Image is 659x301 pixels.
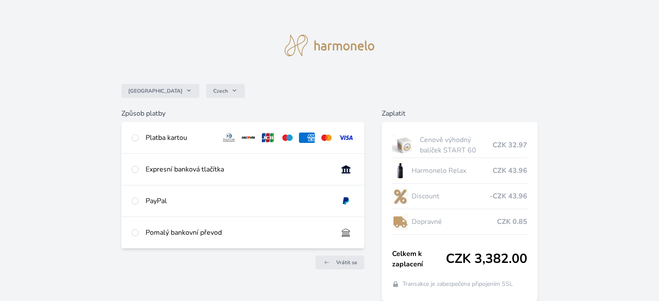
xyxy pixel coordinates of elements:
span: Cenově výhodný balíček START 60 [420,135,492,155]
h6: Zaplatit [382,108,538,119]
div: Platba kartou [146,133,214,143]
img: paypal.svg [338,196,354,206]
img: visa.svg [338,133,354,143]
img: jcb.svg [260,133,276,143]
img: delivery-lo.png [392,211,409,233]
span: CZK 3,382.00 [446,251,527,267]
span: CZK 0.85 [497,217,527,227]
div: Pomalý bankovní převod [146,227,331,238]
img: discount-lo.png [392,185,409,207]
span: Harmonelo Relax [412,165,492,176]
img: onlineBanking_CZ.svg [338,164,354,175]
img: start.jpg [392,134,417,156]
div: Expresní banková tlačítka [146,164,331,175]
span: [GEOGRAPHIC_DATA] [128,87,182,94]
img: amex.svg [299,133,315,143]
span: Czech [213,87,228,94]
span: Dopravné [412,217,497,227]
img: CLEAN_RELAX_se_stinem_x-lo.jpg [392,160,409,181]
span: Vrátit se [336,259,357,266]
img: diners.svg [221,133,237,143]
span: CZK 43.96 [493,165,527,176]
img: bankTransfer_IBAN.svg [338,227,354,238]
button: Czech [206,84,245,98]
span: Discount [412,191,489,201]
img: logo.svg [285,35,375,56]
img: mc.svg [318,133,334,143]
img: discover.svg [240,133,256,143]
span: Transakce je zabezpečena připojením SSL [403,280,513,288]
span: Celkem k zaplacení [392,249,446,269]
div: PayPal [146,196,331,206]
h6: Způsob platby [121,108,364,119]
a: Vrátit se [315,256,364,269]
span: -CZK 43.96 [490,191,527,201]
span: CZK 32.97 [493,140,527,150]
button: [GEOGRAPHIC_DATA] [121,84,199,98]
img: maestro.svg [279,133,295,143]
